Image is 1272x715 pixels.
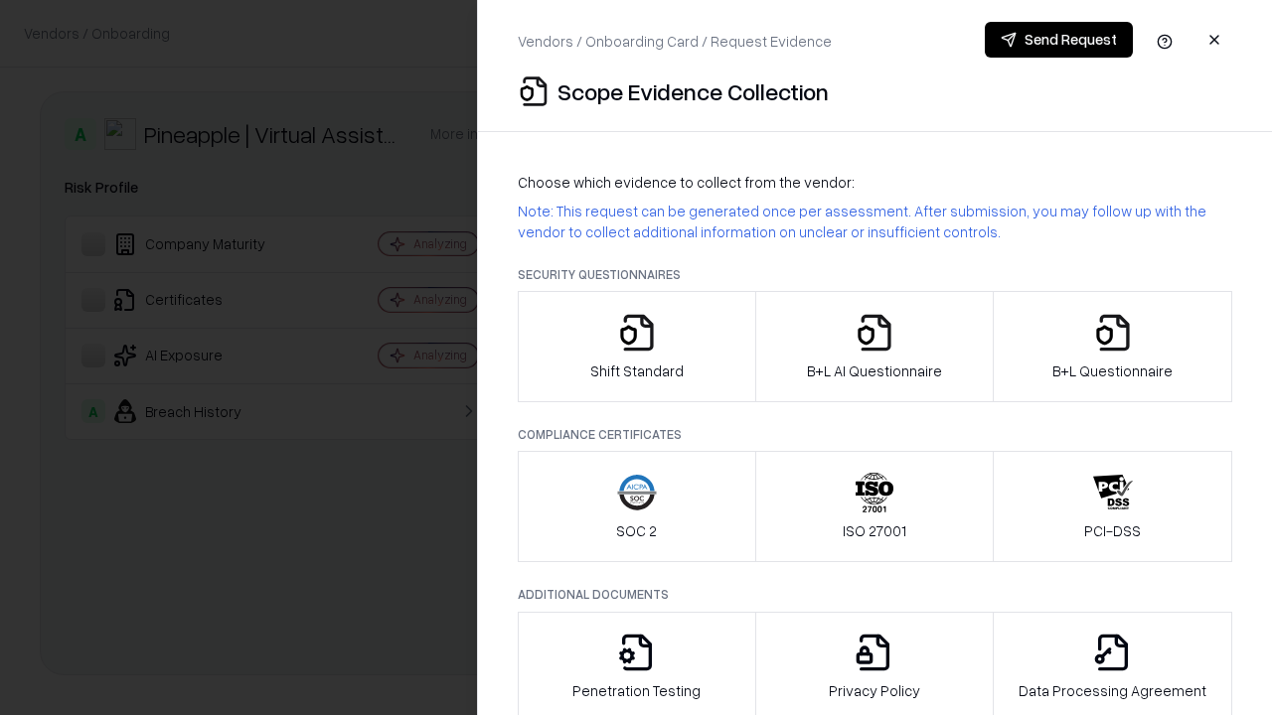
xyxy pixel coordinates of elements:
p: B+L AI Questionnaire [807,360,942,381]
p: Data Processing Agreement [1019,680,1206,701]
button: PCI-DSS [993,451,1232,562]
button: B+L AI Questionnaire [755,291,995,402]
p: Compliance Certificates [518,426,1232,443]
p: Privacy Policy [829,680,920,701]
button: SOC 2 [518,451,756,562]
p: Vendors / Onboarding Card / Request Evidence [518,31,832,52]
p: Penetration Testing [572,680,701,701]
p: Security Questionnaires [518,266,1232,283]
p: SOC 2 [616,520,657,541]
p: Choose which evidence to collect from the vendor: [518,172,1232,193]
p: ISO 27001 [843,520,906,541]
p: Note: This request can be generated once per assessment. After submission, you may follow up with... [518,201,1232,242]
button: ISO 27001 [755,451,995,562]
p: Shift Standard [590,360,684,381]
p: Scope Evidence Collection [557,75,829,107]
button: Send Request [985,22,1133,58]
p: B+L Questionnaire [1052,360,1173,381]
p: Additional Documents [518,586,1232,603]
p: PCI-DSS [1084,520,1141,541]
button: B+L Questionnaire [993,291,1232,402]
button: Shift Standard [518,291,756,402]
